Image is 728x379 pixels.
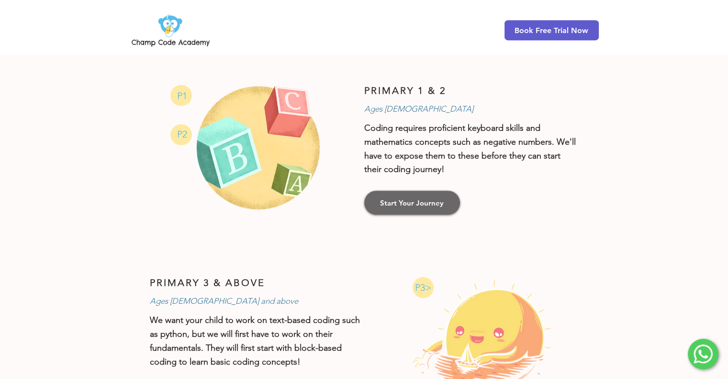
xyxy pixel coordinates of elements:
[364,191,460,215] a: Start Your Journey
[364,121,580,176] p: Coding requires proficient keyboard skills and mathematics concepts such as negative numbers. We'...
[515,26,588,35] span: Book Free Trial Now
[364,85,446,96] span: PRIMARY 1 & 2
[130,11,212,49] img: Champ Code Academy Logo PNG.png
[177,128,187,140] span: P2
[380,198,444,208] span: Start Your Journey
[170,124,192,145] svg: Online Coding Class for Primary 2
[364,104,473,114] span: Ages [DEMOGRAPHIC_DATA]
[194,85,323,213] img: Online Coding Class for Primary 1 and 2
[413,277,434,298] svg: Online Coding Class for Primary 3 and Above
[150,296,298,306] span: Ages [DEMOGRAPHIC_DATA] and above
[177,90,187,102] span: P1
[150,313,365,368] p: We want your child to work on text-based coding such as python, but we will first have to work on...
[150,277,265,288] span: PRIMARY 3 & ABOVE
[504,20,599,40] a: Book Free Trial Now
[415,282,431,293] span: P3>
[170,85,192,106] svg: Online Coding Class for Primary 1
